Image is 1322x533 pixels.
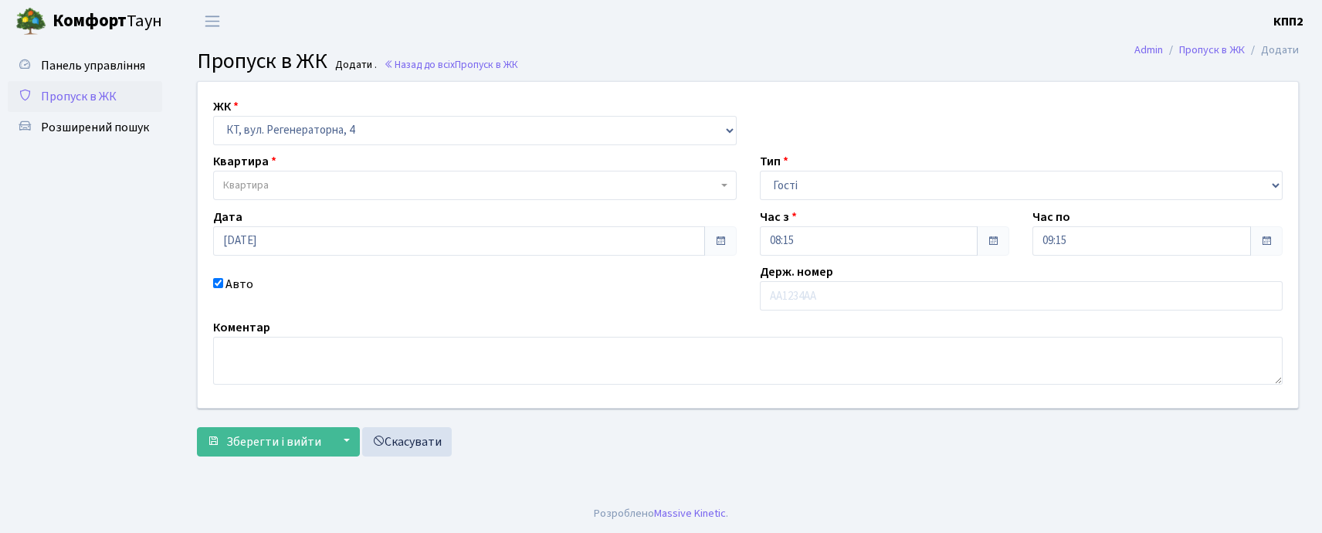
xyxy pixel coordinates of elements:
b: Комфорт [53,8,127,33]
a: КПП2 [1273,12,1303,31]
a: Massive Kinetic [654,505,726,521]
label: Держ. номер [760,263,833,281]
img: logo.png [15,6,46,37]
label: Коментар [213,318,270,337]
span: Квартира [223,178,269,193]
b: КПП2 [1273,13,1303,30]
button: Переключити навігацію [193,8,232,34]
span: Панель управління [41,57,145,74]
span: Розширений пошук [41,119,149,136]
a: Розширений пошук [8,112,162,143]
input: АА1234АА [760,281,1283,311]
nav: breadcrumb [1111,34,1322,66]
span: Зберегти і вийти [226,433,321,450]
button: Зберегти і вийти [197,427,331,457]
label: Дата [213,208,242,226]
label: Час з [760,208,797,226]
a: Admin [1134,42,1163,58]
a: Панель управління [8,50,162,81]
span: Пропуск в ЖК [41,88,117,105]
span: Таун [53,8,162,35]
a: Пропуск в ЖК [8,81,162,112]
label: Тип [760,152,788,171]
div: Розроблено . [594,505,728,522]
label: Квартира [213,152,276,171]
span: Пропуск в ЖК [197,46,327,76]
a: Скасувати [362,427,452,457]
a: Пропуск в ЖК [1179,42,1245,58]
a: Назад до всіхПропуск в ЖК [384,57,518,72]
label: Час по [1032,208,1070,226]
label: ЖК [213,97,239,116]
span: Пропуск в ЖК [455,57,518,72]
small: Додати . [332,59,377,72]
li: Додати [1245,42,1299,59]
label: Авто [225,275,253,294]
